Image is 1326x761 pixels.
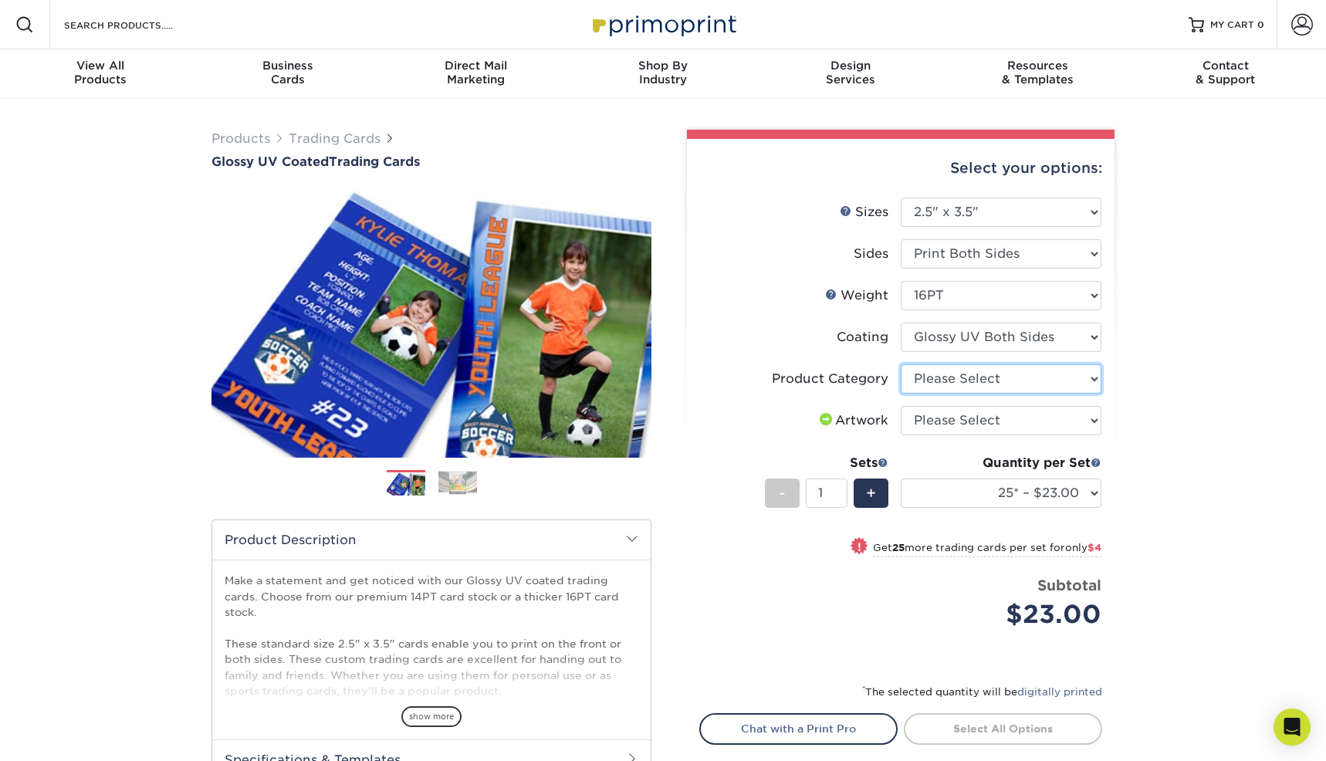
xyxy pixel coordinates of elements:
[570,49,757,99] a: Shop ByIndustry
[854,245,888,263] div: Sides
[382,59,570,73] span: Direct Mail
[873,542,1101,557] small: Get more trading cards per set for
[570,59,757,86] div: Industry
[944,59,1131,86] div: & Templates
[211,154,651,169] a: Glossy UV CoatedTrading Cards
[211,131,270,146] a: Products
[817,411,888,430] div: Artwork
[211,154,651,169] h1: Trading Cards
[195,59,382,86] div: Cards
[858,539,861,555] span: !
[862,686,1102,698] small: The selected quantity will be
[401,706,462,727] span: show more
[901,454,1101,472] div: Quantity per Set
[699,713,898,744] a: Chat with a Print Pro
[382,59,570,86] div: Marketing
[944,49,1131,99] a: Resources& Templates
[7,59,195,86] div: Products
[1017,686,1102,698] a: digitally printed
[756,49,944,99] a: DesignServices
[1131,59,1319,86] div: & Support
[866,482,876,505] span: +
[211,154,329,169] span: Glossy UV Coated
[825,286,888,305] div: Weight
[840,203,888,222] div: Sizes
[756,59,944,86] div: Services
[387,471,425,498] img: Trading Cards 01
[211,171,651,475] img: Glossy UV Coated 01
[1065,542,1101,553] span: only
[765,454,888,472] div: Sets
[1088,542,1101,553] span: $4
[1131,49,1319,99] a: Contact& Support
[699,139,1102,198] div: Select your options:
[570,59,757,73] span: Shop By
[944,59,1131,73] span: Resources
[212,520,651,560] h2: Product Description
[756,59,944,73] span: Design
[382,49,570,99] a: Direct MailMarketing
[586,8,740,41] img: Primoprint
[7,59,195,73] span: View All
[779,482,786,505] span: -
[912,596,1101,633] div: $23.00
[63,15,213,34] input: SEARCH PRODUCTS.....
[1210,19,1254,32] span: MY CART
[904,713,1102,744] a: Select All Options
[1131,59,1319,73] span: Contact
[892,542,905,553] strong: 25
[438,471,477,495] img: Trading Cards 02
[837,328,888,347] div: Coating
[772,370,888,388] div: Product Category
[1257,19,1264,30] span: 0
[289,131,381,146] a: Trading Cards
[1037,577,1101,594] strong: Subtotal
[195,59,382,73] span: Business
[195,49,382,99] a: BusinessCards
[7,49,195,99] a: View AllProducts
[1274,709,1311,746] div: Open Intercom Messenger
